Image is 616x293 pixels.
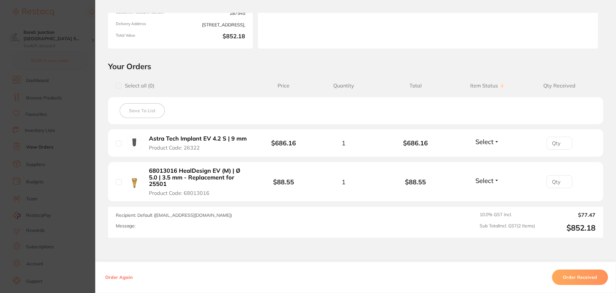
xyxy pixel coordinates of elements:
[480,223,535,233] span: Sub Total Incl. GST ( 2 Items)
[271,139,296,147] b: $686.16
[547,175,572,188] input: Qty
[547,137,572,150] input: Qty
[475,138,493,146] span: Select
[380,139,452,147] b: $686.16
[480,212,535,218] span: 10.0 % GST Incl.
[126,173,142,189] img: 68013016 HealDesign EV (M) | Ø 5.0 | 3.5 mm - Replacement for 25501
[452,83,524,89] span: Item Status
[183,33,245,41] b: $852.18
[552,270,608,285] button: Order Received
[475,177,493,185] span: Select
[149,190,209,196] span: Product Code: 68013016
[116,223,135,229] label: Message:
[149,135,247,142] b: Astra Tech Implant EV 4.2 S | 9 mm
[103,274,134,280] button: Order Again
[147,135,250,151] button: Astra Tech Implant EV 4.2 S | 9 mm Product Code: 26322
[149,145,200,151] span: Product Code: 26322
[540,223,595,233] output: $852.18
[116,10,178,16] span: Customer Account Number
[183,22,245,28] span: [STREET_ADDRESS],
[342,178,345,186] span: 1
[273,178,294,186] b: $88.55
[540,212,595,218] output: $77.47
[473,177,501,185] button: Select
[122,83,154,89] span: Select all ( 0 )
[260,83,308,89] span: Price
[149,168,248,188] b: 68013016 HealDesign EV (M) | Ø 5.0 | 3.5 mm - Replacement for 25501
[523,83,595,89] span: Qty Received
[120,103,165,118] button: Save To List
[147,167,250,196] button: 68013016 HealDesign EV (M) | Ø 5.0 | 3.5 mm - Replacement for 25501 Product Code: 68013016
[116,33,178,41] span: Total Value
[108,61,603,71] h2: Your Orders
[380,83,452,89] span: Total
[308,83,380,89] span: Quantity
[116,22,178,28] span: Delivery Address
[380,178,452,186] b: $88.55
[126,134,142,150] img: Astra Tech Implant EV 4.2 S | 9 mm
[473,138,501,146] button: Select
[116,212,232,218] span: Recipient: Default ( [EMAIL_ADDRESS][DOMAIN_NAME] )
[342,139,345,147] span: 1
[183,10,245,16] span: 287545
